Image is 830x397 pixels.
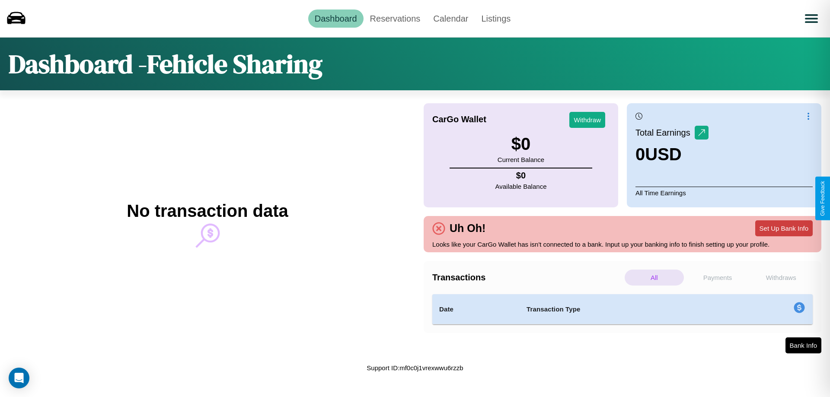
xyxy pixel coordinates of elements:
[495,181,547,192] p: Available Balance
[9,368,29,388] div: Open Intercom Messenger
[625,270,684,286] p: All
[755,220,813,236] button: Set Up Bank Info
[799,6,824,31] button: Open menu
[445,222,490,235] h4: Uh Oh!
[635,187,813,199] p: All Time Earnings
[432,273,622,283] h4: Transactions
[635,125,695,140] p: Total Earnings
[498,154,544,165] p: Current Balance
[751,270,811,286] p: Withdraws
[9,46,322,82] h1: Dashboard - Fehicle Sharing
[432,238,813,250] p: Looks like your CarGo Wallet has isn't connected to a bank. Input up your banking info to finish ...
[439,304,513,314] h4: Date
[498,134,544,154] h3: $ 0
[820,181,826,216] div: Give Feedback
[127,201,288,221] h2: No transaction data
[475,10,517,28] a: Listings
[495,171,547,181] h4: $ 0
[367,362,463,374] p: Support ID: mf0c0j1vrexwwu6rzzb
[308,10,364,28] a: Dashboard
[427,10,475,28] a: Calendar
[364,10,427,28] a: Reservations
[527,304,723,314] h4: Transaction Type
[569,112,605,128] button: Withdraw
[635,145,709,164] h3: 0 USD
[432,114,486,124] h4: CarGo Wallet
[785,337,821,353] button: Bank Info
[432,294,813,324] table: simple table
[688,270,747,286] p: Payments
